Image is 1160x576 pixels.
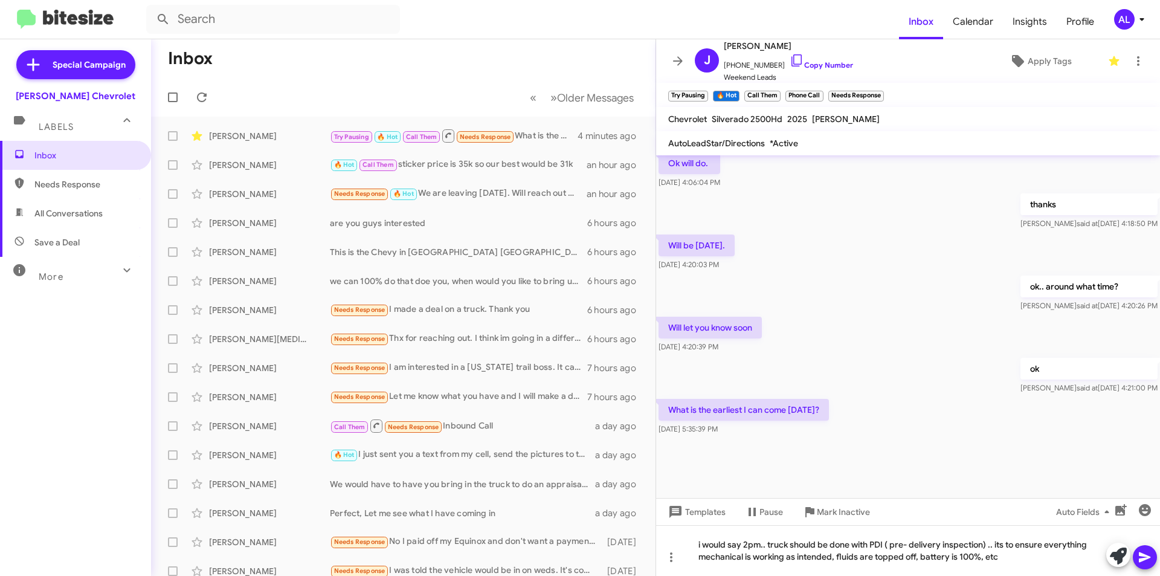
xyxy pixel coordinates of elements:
span: Weekend Leads [724,71,853,83]
span: 🔥 Hot [334,161,355,169]
span: Auto Fields [1056,501,1114,523]
p: ok [1020,358,1158,380]
div: We are leaving [DATE]. Will reach out when we return. [330,187,587,201]
button: Apply Tags [978,50,1102,72]
div: I just sent you a text from my cell, send the pictures to that number [330,448,595,462]
a: Profile [1057,4,1104,39]
a: Copy Number [790,60,853,70]
div: a day ago [595,507,646,519]
div: [PERSON_NAME] [209,159,330,171]
div: [PERSON_NAME] [209,275,330,287]
span: [DATE] 4:20:03 PM [659,260,719,269]
button: Pause [735,501,793,523]
div: a day ago [595,420,646,432]
div: I made a deal on a truck. Thank you [330,303,587,317]
div: Inbound Call [330,418,595,433]
span: J [704,51,710,70]
div: 6 hours ago [587,304,646,316]
h1: Inbox [168,49,213,68]
div: [DATE] [601,536,646,548]
span: [PERSON_NAME] [DATE] 4:18:50 PM [1020,219,1158,228]
p: Will be [DATE]. [659,235,735,256]
div: [PERSON_NAME][MEDICAL_DATA] [209,333,330,345]
div: 6 hours ago [587,246,646,258]
div: This is the Chevy in [GEOGRAPHIC_DATA] [GEOGRAPHIC_DATA] [PERSON_NAME] Chevrolet [330,246,587,258]
small: Call Them [744,91,781,102]
p: ok.. around what time? [1020,276,1158,297]
p: What is the earliest I can come [DATE]? [659,399,829,421]
div: are you guys interested [330,217,587,229]
div: I am interested in a [US_STATE] trail boss. It can be a 24-26. Not sure if I want to lease or buy... [330,361,587,375]
span: » [550,90,557,105]
div: AL [1114,9,1135,30]
span: [DATE] 5:35:39 PM [659,424,718,433]
span: Silverado 2500Hd [712,114,782,125]
span: Save a Deal [34,236,80,248]
span: said at [1077,219,1098,228]
span: Older Messages [557,91,634,105]
div: [PERSON_NAME] [209,478,330,490]
span: Mark Inactive [817,501,870,523]
div: 6 hours ago [587,333,646,345]
button: Mark Inactive [793,501,880,523]
span: Needs Response [334,393,385,401]
span: 🔥 Hot [393,190,414,198]
span: More [39,271,63,282]
span: Special Campaign [53,59,126,71]
small: Needs Response [828,91,884,102]
span: Insights [1003,4,1057,39]
span: said at [1077,301,1098,310]
div: [PERSON_NAME] [209,362,330,374]
p: Will let you know soon [659,317,762,338]
div: 6 hours ago [587,275,646,287]
span: Try Pausing [334,133,369,141]
div: a day ago [595,449,646,461]
span: [PERSON_NAME] [DATE] 4:20:26 PM [1020,301,1158,310]
span: [PERSON_NAME] [724,39,853,53]
div: 6 hours ago [587,217,646,229]
nav: Page navigation example [523,85,641,110]
input: Search [146,5,400,34]
div: [PERSON_NAME] [209,188,330,200]
span: 🔥 Hot [377,133,398,141]
button: Next [543,85,641,110]
a: Inbox [899,4,943,39]
span: said at [1077,383,1098,392]
a: Special Campaign [16,50,135,79]
span: Needs Response [334,538,385,546]
div: [PERSON_NAME] Chevrolet [16,90,135,102]
span: Pause [759,501,783,523]
div: [PERSON_NAME] [209,420,330,432]
small: Try Pausing [668,91,708,102]
span: 🔥 Hot [334,451,355,459]
div: Perfect, Let me see what I have coming in [330,507,595,519]
div: an hour ago [587,188,646,200]
div: 4 minutes ago [578,130,646,142]
span: Needs Response [334,306,385,314]
span: Needs Response [388,423,439,431]
span: [PERSON_NAME] [812,114,880,125]
div: [PERSON_NAME] [209,304,330,316]
span: Call Them [334,423,366,431]
div: What is the earliest I can come [DATE]? [330,128,578,143]
span: Needs Response [334,335,385,343]
a: Calendar [943,4,1003,39]
small: 🔥 Hot [713,91,739,102]
div: a day ago [595,478,646,490]
span: [PHONE_NUMBER] [724,53,853,71]
div: We would have to have you bring in the truck to do an appraisal of the Truck, What day owrks for ... [330,478,595,490]
div: [PERSON_NAME] [209,246,330,258]
div: we can 100% do that doe you, when would you like to bring us that vehicle and check out our curre... [330,275,587,287]
span: [PERSON_NAME] [DATE] 4:21:00 PM [1020,383,1158,392]
div: [PERSON_NAME] [209,507,330,519]
span: All Conversations [34,207,103,219]
span: AutoLeadStar/Directions [668,138,765,149]
button: Templates [656,501,735,523]
div: i would say 2pm.. truck should be done with PDI ( pre- delivery inspection) .. its to ensure ever... [656,525,1160,576]
span: Needs Response [334,567,385,575]
span: Needs Response [34,178,137,190]
span: Labels [39,121,74,132]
